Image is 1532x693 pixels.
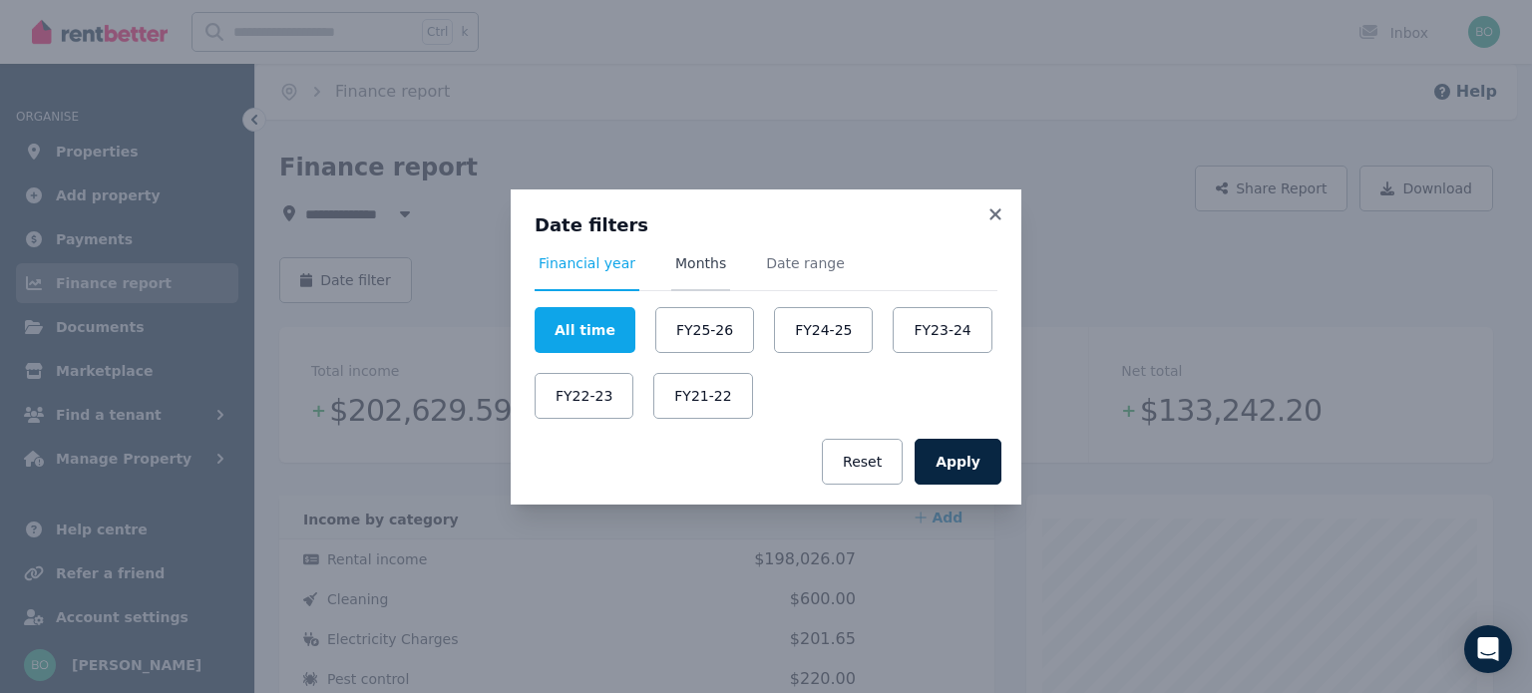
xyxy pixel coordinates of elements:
[675,253,726,273] span: Months
[893,307,991,353] button: FY23-24
[655,307,754,353] button: FY25-26
[766,253,845,273] span: Date range
[535,213,997,237] h3: Date filters
[535,307,635,353] button: All time
[653,373,752,419] button: FY21-22
[535,373,633,419] button: FY22-23
[822,439,903,485] button: Reset
[535,253,997,291] nav: Tabs
[774,307,873,353] button: FY24-25
[915,439,1001,485] button: Apply
[1464,625,1512,673] div: Open Intercom Messenger
[539,253,635,273] span: Financial year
